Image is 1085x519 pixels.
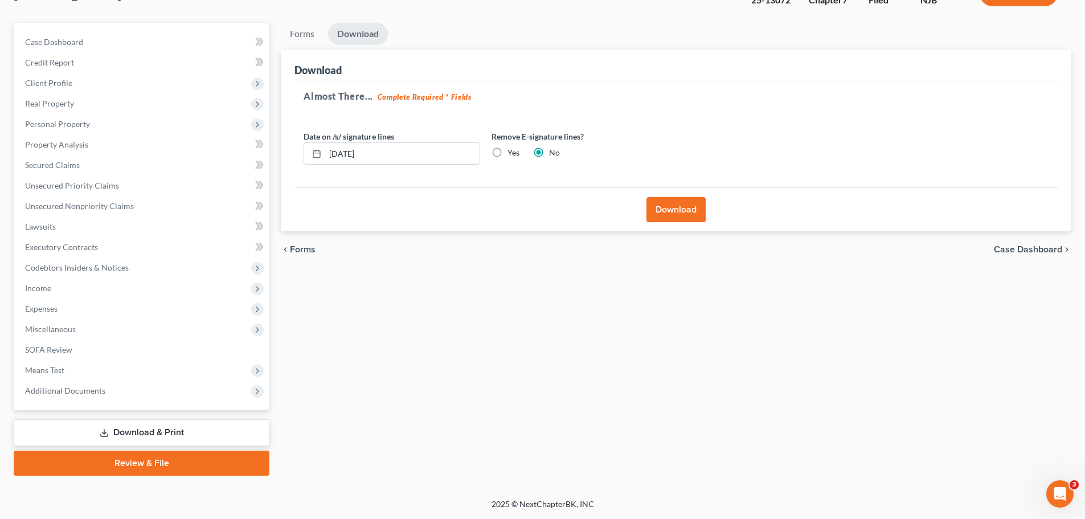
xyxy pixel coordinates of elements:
[25,386,105,395] span: Additional Documents
[328,23,388,45] a: Download
[16,175,269,196] a: Unsecured Priority Claims
[16,32,269,52] a: Case Dashboard
[16,216,269,237] a: Lawsuits
[1070,480,1079,489] span: 3
[16,237,269,258] a: Executory Contracts
[507,147,519,158] label: Yes
[378,92,472,101] strong: Complete Required * Fields
[492,130,668,142] label: Remove E-signature lines?
[25,283,51,293] span: Income
[16,52,269,73] a: Credit Report
[25,58,74,67] span: Credit Report
[25,222,56,231] span: Lawsuits
[646,197,706,222] button: Download
[25,78,72,88] span: Client Profile
[1062,245,1071,254] i: chevron_right
[281,23,324,45] a: Forms
[14,419,269,446] a: Download & Print
[25,304,58,313] span: Expenses
[16,155,269,175] a: Secured Claims
[25,201,134,211] span: Unsecured Nonpriority Claims
[25,99,74,108] span: Real Property
[25,37,83,47] span: Case Dashboard
[16,134,269,155] a: Property Analysis
[25,242,98,252] span: Executory Contracts
[25,181,119,190] span: Unsecured Priority Claims
[281,245,331,254] button: chevron_left Forms
[25,345,72,354] span: SOFA Review
[16,196,269,216] a: Unsecured Nonpriority Claims
[25,324,76,334] span: Miscellaneous
[325,143,480,165] input: MM/DD/YYYY
[25,140,88,149] span: Property Analysis
[25,365,64,375] span: Means Test
[994,245,1062,254] span: Case Dashboard
[290,245,316,254] span: Forms
[16,340,269,360] a: SOFA Review
[294,63,342,77] div: Download
[14,451,269,476] a: Review & File
[304,89,1049,103] h5: Almost There...
[25,263,129,272] span: Codebtors Insiders & Notices
[281,245,290,254] i: chevron_left
[994,245,1071,254] a: Case Dashboard chevron_right
[218,498,867,519] div: 2025 © NextChapterBK, INC
[304,130,394,142] label: Date on /s/ signature lines
[1046,480,1074,508] iframe: Intercom live chat
[25,119,90,129] span: Personal Property
[25,160,80,170] span: Secured Claims
[549,147,560,158] label: No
